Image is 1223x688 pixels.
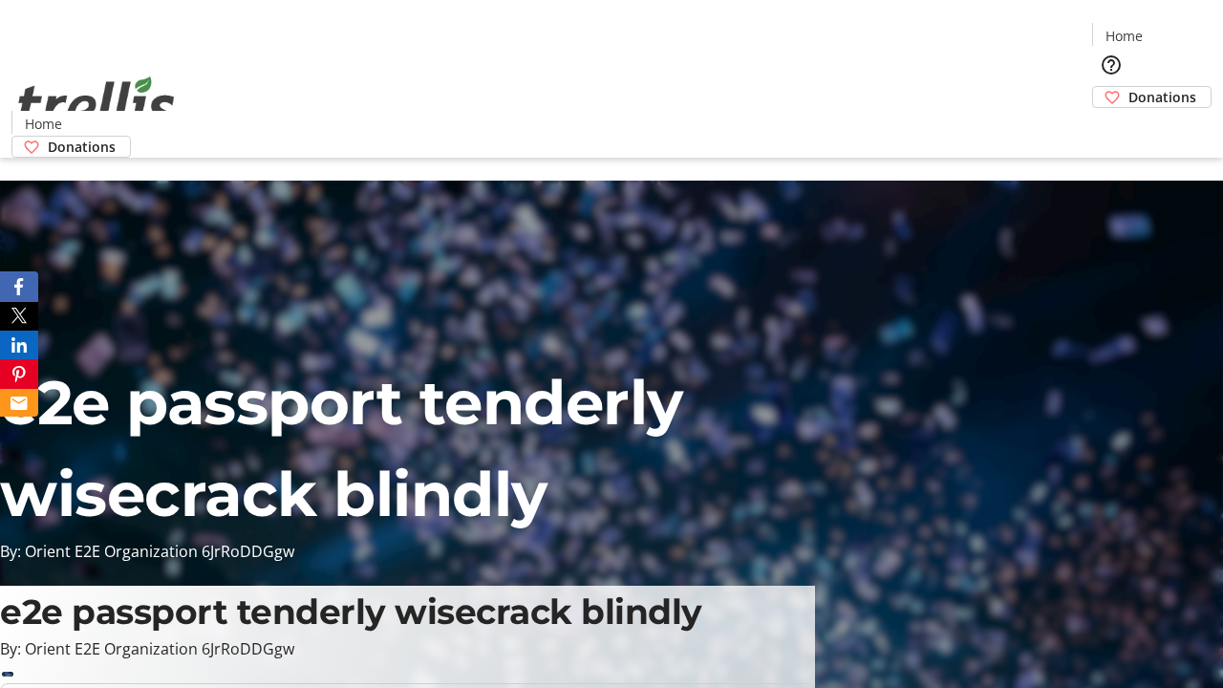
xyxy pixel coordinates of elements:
a: Donations [1092,86,1212,108]
span: Home [1105,26,1143,46]
span: Donations [1128,87,1196,107]
span: Donations [48,137,116,157]
a: Donations [11,136,131,158]
span: Home [25,114,62,134]
img: Orient E2E Organization 6JrRoDDGgw's Logo [11,55,182,151]
button: Cart [1092,108,1130,146]
button: Help [1092,46,1130,84]
a: Home [12,114,74,134]
a: Home [1093,26,1154,46]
